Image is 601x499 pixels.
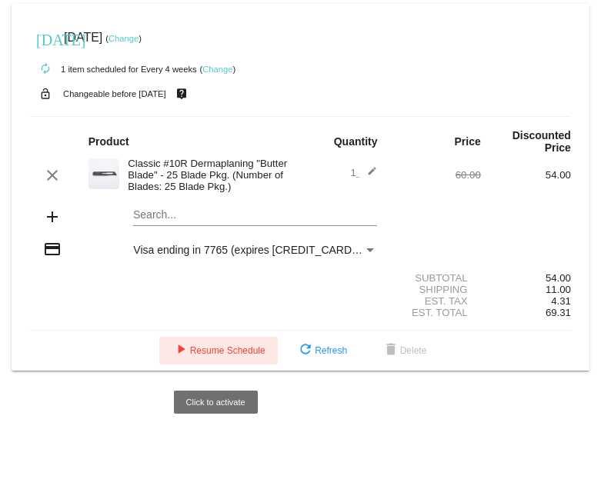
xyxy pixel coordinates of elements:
[202,65,232,74] a: Change
[109,34,139,43] a: Change
[391,307,481,318] div: Est. Total
[43,166,62,185] mat-icon: clear
[133,244,391,256] span: Visa ending in 7765 (expires [CREDIT_CARD_DATA])
[296,345,347,356] span: Refresh
[391,295,481,307] div: Est. Tax
[43,240,62,258] mat-icon: credit_card
[382,341,400,360] mat-icon: delete
[359,166,377,185] mat-icon: edit
[133,209,377,221] input: Search...
[334,135,378,148] strong: Quantity
[455,135,481,148] strong: Price
[63,89,166,98] small: Changeable before [DATE]
[546,307,571,318] span: 69.31
[369,337,439,364] button: Delete
[159,337,278,364] button: Resume Schedule
[133,244,377,256] mat-select: Payment Method
[105,34,142,43] small: ( )
[481,272,571,284] div: 54.00
[36,60,55,78] mat-icon: autorenew
[172,345,265,356] span: Resume Schedule
[284,337,359,364] button: Refresh
[36,29,55,48] mat-icon: [DATE]
[546,284,571,295] span: 11.00
[296,341,315,360] mat-icon: refresh
[391,272,481,284] div: Subtotal
[43,208,62,226] mat-icon: add
[551,295,571,307] span: 4.31
[88,135,129,148] strong: Product
[382,345,427,356] span: Delete
[172,84,191,104] mat-icon: live_help
[120,158,300,192] div: Classic #10R Dermaplaning "Butter Blade" - 25 Blade Pkg. (Number of Blades: 25 Blade Pkg.)
[30,65,197,74] small: 1 item scheduled for Every 4 weeks
[36,84,55,104] mat-icon: lock_open
[513,129,571,154] strong: Discounted Price
[391,169,481,181] div: 60.00
[350,167,377,178] span: 1
[200,65,236,74] small: ( )
[481,169,571,181] div: 54.00
[172,341,190,360] mat-icon: play_arrow
[391,284,481,295] div: Shipping
[88,158,119,189] img: dermaplanepro-10r-dermaplaning-blade-up-close.png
